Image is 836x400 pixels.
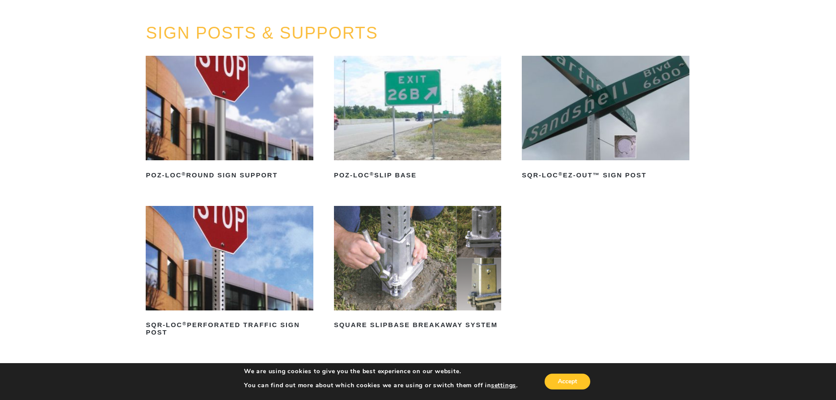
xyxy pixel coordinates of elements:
[182,171,186,177] sup: ®
[244,368,518,375] p: We are using cookies to give you the best experience on our website.
[370,171,374,177] sup: ®
[146,56,313,182] a: POZ-LOC®Round Sign Support
[146,24,378,42] a: SIGN POSTS & SUPPORTS
[558,171,563,177] sup: ®
[244,382,518,389] p: You can find out more about which cookies we are using or switch them off in .
[522,56,689,182] a: SQR-LOC®EZ-Out™ Sign Post
[334,168,501,182] h2: POZ-LOC Slip Base
[146,318,313,339] h2: SQR-LOC Perforated Traffic Sign Post
[545,374,590,389] button: Accept
[522,168,689,182] h2: SQR-LOC EZ-Out™ Sign Post
[183,321,187,326] sup: ®
[334,318,501,332] h2: Square Slipbase Breakaway System
[146,206,313,339] a: SQR-LOC®Perforated Traffic Sign Post
[334,56,501,182] a: POZ-LOC®Slip Base
[491,382,516,389] button: settings
[334,206,501,332] a: Square Slipbase Breakaway System
[146,168,313,182] h2: POZ-LOC Round Sign Support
